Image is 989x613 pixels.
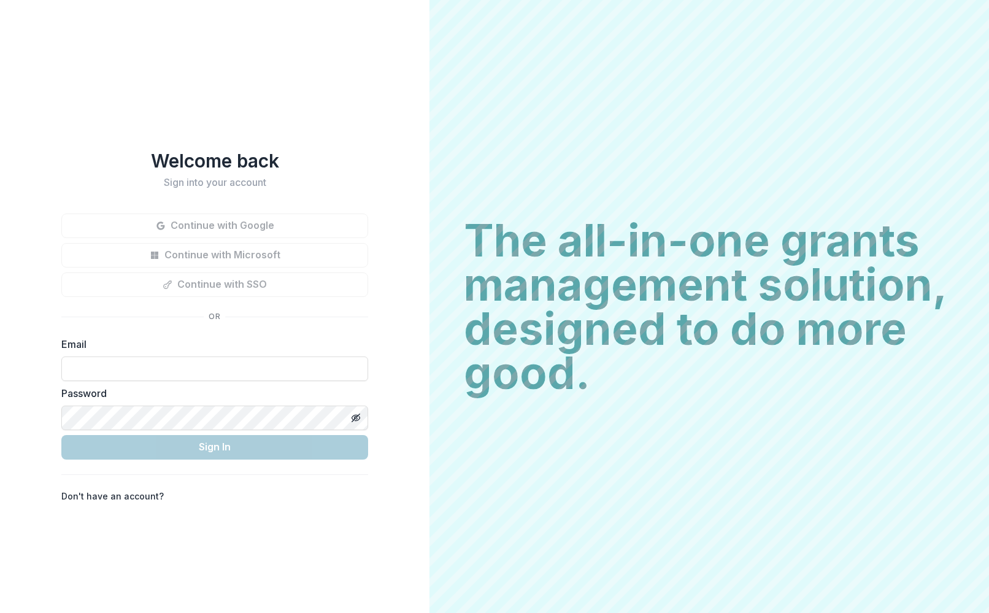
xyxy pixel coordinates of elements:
button: Continue with Google [61,214,368,238]
button: Continue with SSO [61,272,368,297]
label: Email [61,337,361,352]
button: Sign In [61,435,368,460]
button: Continue with Microsoft [61,243,368,268]
h2: Sign into your account [61,177,368,188]
h1: Welcome back [61,150,368,172]
label: Password [61,386,361,401]
button: Toggle password visibility [346,408,366,428]
p: Don't have an account? [61,490,164,503]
